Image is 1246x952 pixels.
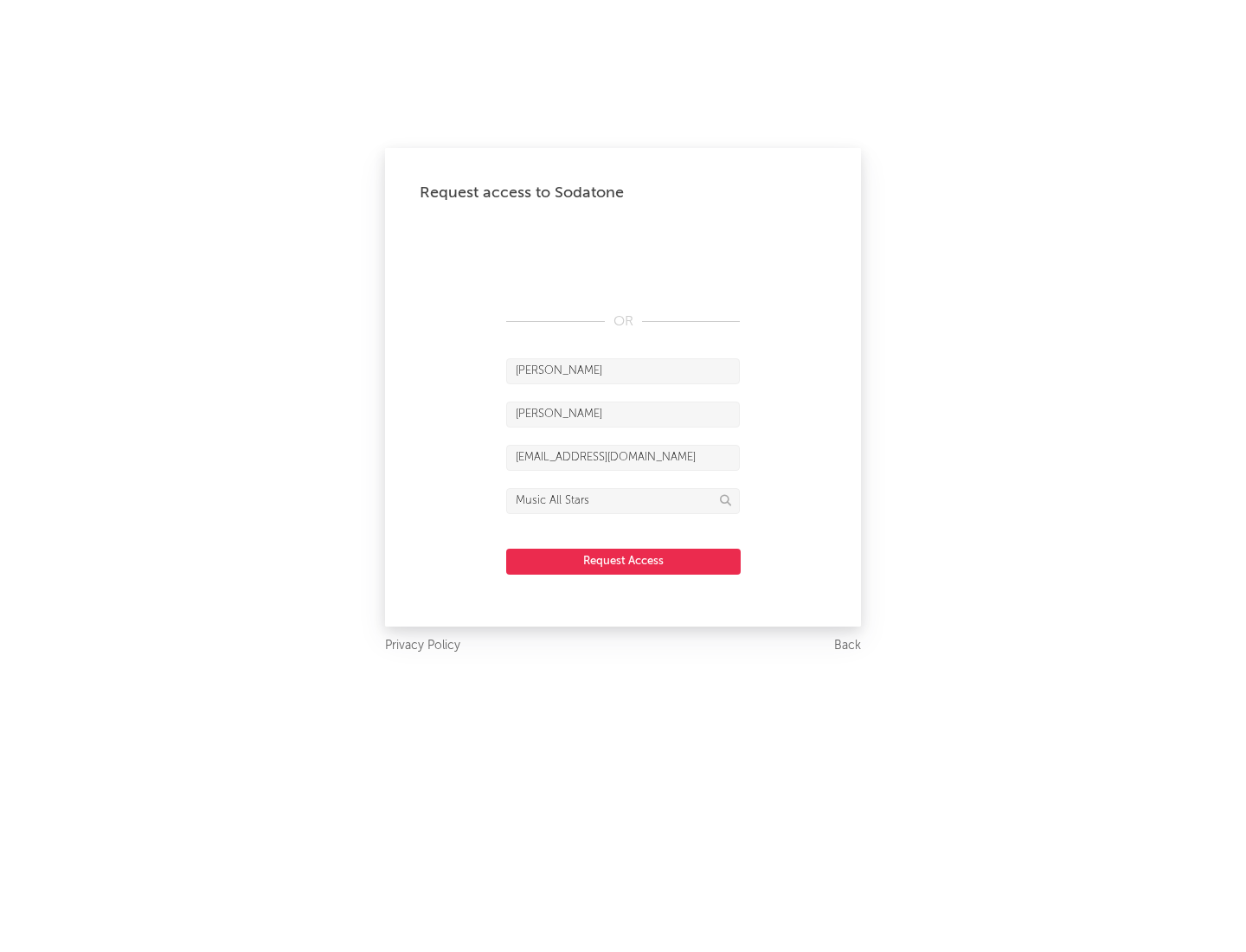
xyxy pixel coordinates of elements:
input: Division [506,488,740,514]
input: Last Name [506,402,740,428]
input: First Name [506,358,740,384]
button: Request Access [506,549,741,575]
a: Privacy Policy [385,635,460,657]
div: Request access to Sodatone [420,183,826,203]
a: Back [834,635,861,657]
input: Email [506,445,740,471]
div: OR [506,312,740,332]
